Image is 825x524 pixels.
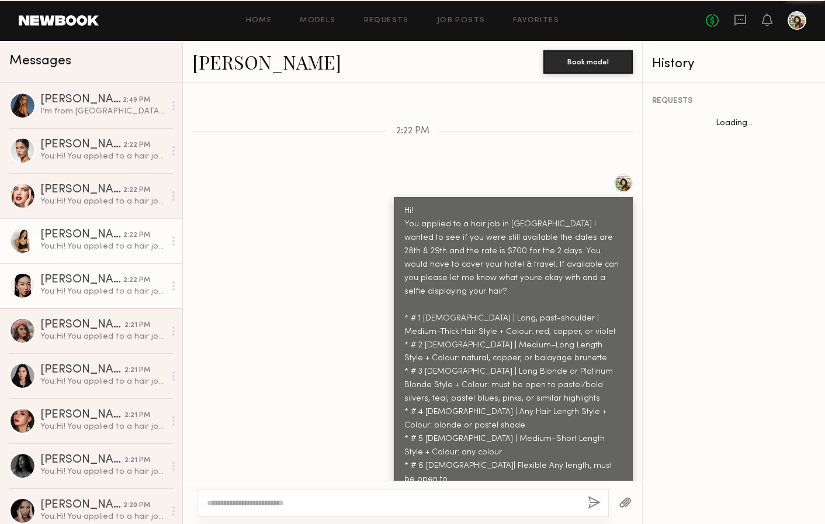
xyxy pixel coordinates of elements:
div: You: Hi! You applied to a hair job in [GEOGRAPHIC_DATA] I wanted to see if you were still availab... [40,196,165,207]
div: 2:49 PM [123,95,150,106]
div: You: Hi! You applied to a hair job in [GEOGRAPHIC_DATA] I wanted to see if you were still availab... [40,151,165,162]
span: 2:22 PM [396,126,429,136]
div: [PERSON_NAME] [40,499,123,511]
a: Book model [543,56,633,66]
div: REQUESTS [652,97,816,105]
div: You: Hi! You applied to a hair job in [GEOGRAPHIC_DATA] I wanted to see if you were still availab... [40,376,165,387]
div: 2:22 PM [123,140,150,151]
div: Hi! You applied to a hair job in [GEOGRAPHIC_DATA] I wanted to see if you were still available th... [404,205,622,513]
div: You: Hi! You applied to a hair job in [GEOGRAPHIC_DATA] I wanted to see if you were still availab... [40,421,165,432]
div: You: Hi! You applied to a hair job in [GEOGRAPHIC_DATA] I wanted to see if you were still availab... [40,511,165,522]
div: You: Hi! You applied to a hair job in [GEOGRAPHIC_DATA] I wanted to see if you were still availab... [40,286,165,297]
span: Messages [9,54,71,68]
div: [PERSON_NAME] [40,94,123,106]
a: Job Posts [437,17,486,25]
div: [PERSON_NAME] [40,229,123,241]
div: 2:21 PM [124,410,150,421]
div: [PERSON_NAME] [40,274,123,286]
div: 2:22 PM [123,185,150,196]
div: [PERSON_NAME] [40,454,124,466]
div: You: Hi! You applied to a hair job in [GEOGRAPHIC_DATA] I wanted to see if you were still availab... [40,331,165,342]
div: I’m from [GEOGRAPHIC_DATA], and it won’t make sense for me to spend more on a hotel and tickets a... [40,106,165,117]
div: 2:21 PM [124,455,150,466]
div: 2:21 PM [124,320,150,331]
div: 2:20 PM [123,500,150,511]
div: 2:21 PM [124,365,150,376]
div: [PERSON_NAME] [40,184,123,196]
button: Book model [543,50,633,74]
div: You: Hi! You applied to a hair job in [GEOGRAPHIC_DATA] I wanted to see if you were still availab... [40,241,165,252]
div: 2:22 PM [123,230,150,241]
div: History [652,57,816,71]
div: [PERSON_NAME] [40,139,123,151]
div: Loading... [643,119,825,127]
a: Home [246,17,272,25]
div: [PERSON_NAME] [40,364,124,376]
div: 2:22 PM [123,275,150,286]
a: Models [300,17,335,25]
div: [PERSON_NAME] [40,409,124,421]
div: [PERSON_NAME] [40,319,124,331]
div: You: Hi! You applied to a hair job in [GEOGRAPHIC_DATA] I wanted to see if you were still availab... [40,466,165,477]
a: [PERSON_NAME] [192,49,341,74]
a: Requests [364,17,409,25]
a: Favorites [513,17,559,25]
